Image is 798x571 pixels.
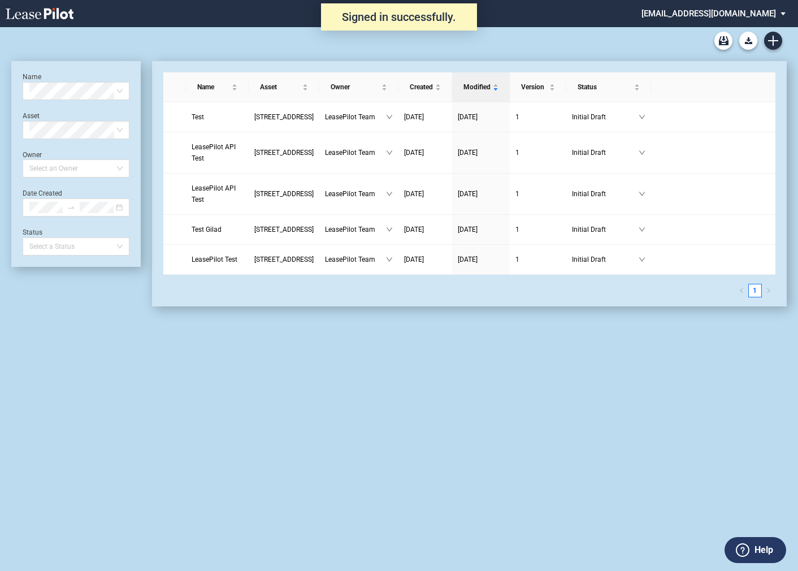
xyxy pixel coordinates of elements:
[254,254,314,265] a: [STREET_ADDRESS]
[249,72,319,102] th: Asset
[386,226,393,233] span: down
[515,113,519,121] span: 1
[386,114,393,120] span: down
[458,111,504,123] a: [DATE]
[254,113,314,121] span: 109 State Street
[515,190,519,198] span: 1
[458,188,504,200] a: [DATE]
[23,189,62,197] label: Date Created
[458,190,478,198] span: [DATE]
[458,113,478,121] span: [DATE]
[515,254,561,265] a: 1
[192,224,243,235] a: Test Gilad
[762,284,775,297] button: right
[515,256,519,263] span: 1
[192,143,236,162] span: LeasePilot API Test
[572,224,639,235] span: Initial Draft
[404,254,446,265] a: [DATE]
[23,73,41,81] label: Name
[254,224,314,235] a: [STREET_ADDRESS]
[458,224,504,235] a: [DATE]
[192,254,243,265] a: LeasePilot Test
[404,111,446,123] a: [DATE]
[186,72,249,102] th: Name
[254,256,314,263] span: 109 State Street
[749,284,761,297] a: 1
[331,81,379,93] span: Owner
[260,81,300,93] span: Asset
[510,72,566,102] th: Version
[192,184,236,204] span: LeasePilot API Test
[639,256,645,263] span: down
[319,72,398,102] th: Owner
[521,81,547,93] span: Version
[639,114,645,120] span: down
[325,147,386,158] span: LeasePilot Team
[67,204,75,211] span: swap-right
[572,111,639,123] span: Initial Draft
[639,226,645,233] span: down
[410,81,433,93] span: Created
[386,256,393,263] span: down
[404,256,424,263] span: [DATE]
[572,147,639,158] span: Initial Draft
[458,147,504,158] a: [DATE]
[192,141,243,164] a: LeasePilot API Test
[404,226,424,233] span: [DATE]
[325,188,386,200] span: LeasePilot Team
[325,254,386,265] span: LeasePilot Team
[197,81,229,93] span: Name
[639,191,645,197] span: down
[386,149,393,156] span: down
[764,32,782,50] a: Create new document
[254,149,314,157] span: 109 State Street
[325,224,386,235] span: LeasePilot Team
[458,254,504,265] a: [DATE]
[515,188,561,200] a: 1
[566,72,651,102] th: Status
[404,113,424,121] span: [DATE]
[463,81,491,93] span: Modified
[192,113,204,121] span: Test
[754,543,773,557] label: Help
[458,256,478,263] span: [DATE]
[739,288,744,293] span: left
[325,111,386,123] span: LeasePilot Team
[458,149,478,157] span: [DATE]
[254,226,314,233] span: 109 State Street
[639,149,645,156] span: down
[725,537,786,563] button: Help
[192,183,243,205] a: LeasePilot API Test
[404,190,424,198] span: [DATE]
[23,228,42,236] label: Status
[23,112,40,120] label: Asset
[458,226,478,233] span: [DATE]
[572,254,639,265] span: Initial Draft
[714,32,732,50] a: Archive
[515,149,519,157] span: 1
[739,32,757,50] a: Download Blank Form
[515,224,561,235] a: 1
[192,226,222,233] span: Test Gilad
[321,3,477,31] div: Signed in successfully.
[404,147,446,158] a: [DATE]
[254,147,314,158] a: [STREET_ADDRESS]
[578,81,632,93] span: Status
[254,190,314,198] span: 109 State Street
[404,224,446,235] a: [DATE]
[67,204,75,211] span: to
[515,147,561,158] a: 1
[515,111,561,123] a: 1
[404,188,446,200] a: [DATE]
[572,188,639,200] span: Initial Draft
[735,284,748,297] li: Previous Page
[386,191,393,197] span: down
[23,151,42,159] label: Owner
[192,111,243,123] a: Test
[735,284,748,297] button: left
[192,256,237,263] span: LeasePilot Test
[452,72,510,102] th: Modified
[515,226,519,233] span: 1
[398,72,452,102] th: Created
